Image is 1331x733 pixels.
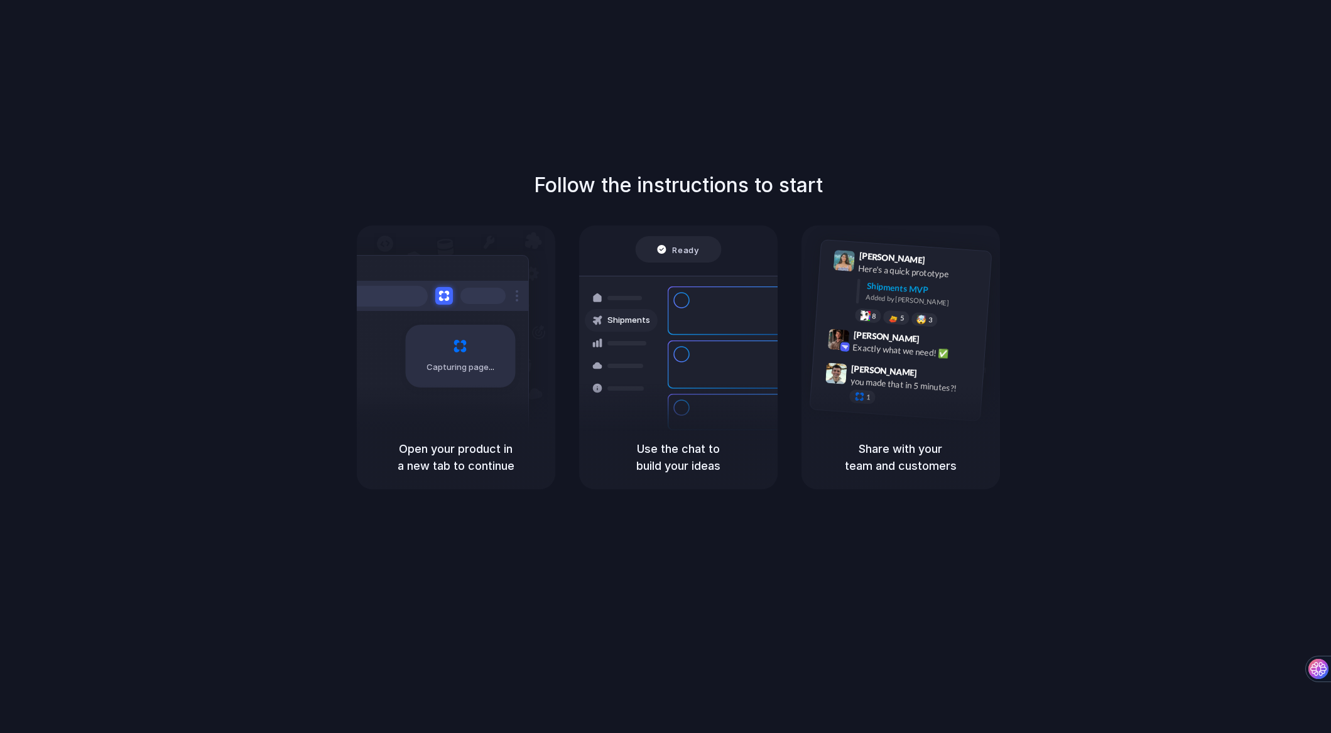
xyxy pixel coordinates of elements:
span: 9:41 AM [928,255,954,270]
span: Ready [672,243,698,256]
div: 🤯 [916,315,926,324]
div: Here's a quick prototype [857,262,983,283]
span: 3 [928,317,932,323]
h1: Follow the instructions to start [534,170,823,200]
span: 8 [871,313,876,320]
h5: Use the chat to build your ideas [594,440,763,474]
span: 5 [899,315,904,322]
span: 9:47 AM [921,367,947,383]
h5: Open your product in a new tab to continue [372,440,540,474]
div: you made that in 5 minutes?! [850,374,975,396]
span: [PERSON_NAME] [853,328,920,346]
div: Shipments MVP [866,280,982,300]
div: Exactly what we need! ✅ [852,341,978,362]
span: Capturing page [426,361,496,374]
h5: Share with your team and customers [817,440,985,474]
span: Shipments [607,314,650,327]
span: 9:42 AM [923,334,948,349]
span: [PERSON_NAME] [859,249,925,267]
span: 1 [866,394,870,401]
span: [PERSON_NAME] [850,362,917,380]
div: Added by [PERSON_NAME] [866,292,981,310]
